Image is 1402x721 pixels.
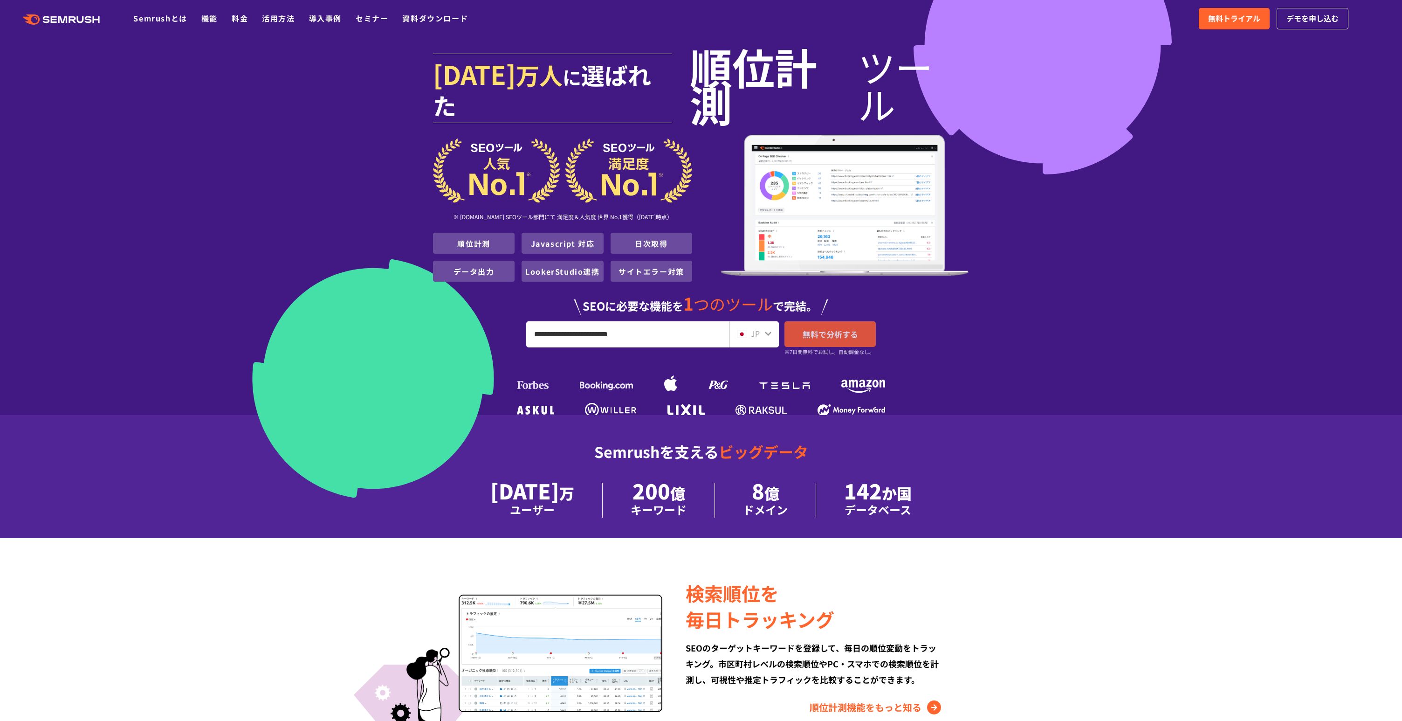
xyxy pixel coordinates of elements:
span: ツール [858,48,969,122]
span: 1 [683,291,694,316]
li: 8 [715,483,816,518]
a: 資料ダウンロード [402,13,468,24]
small: ※7日間無料でお試し。自動課金なし。 [784,347,874,356]
li: 142 [816,483,940,518]
div: 検索順位を 毎日トラッキング [686,580,943,632]
li: 200 [603,483,715,518]
span: か国 [882,482,912,504]
a: データ出力 [454,266,495,277]
span: で完結。 [773,298,818,314]
div: ドメイン [743,501,788,518]
div: キーワード [631,501,687,518]
span: ビッグデータ [719,441,808,462]
a: 順位計測 [457,238,490,249]
a: 順位計測機能をもっと知る [810,700,943,715]
a: 日次取得 [635,238,667,249]
a: 料金 [232,13,248,24]
input: URL、キーワードを入力してください [527,322,728,347]
a: Semrushとは [133,13,187,24]
a: 活用方法 [262,13,295,24]
a: 無料で分析する [784,321,876,347]
div: ※ [DOMAIN_NAME] SEOツール部門にて 満足度＆人気度 世界 No.1獲得（[DATE]時点） [433,203,692,233]
span: デモを申し込む [1286,13,1339,25]
a: セミナー [356,13,388,24]
span: 順位計測 [690,48,858,122]
div: Semrushを支える [433,436,969,483]
span: 万人 [516,58,563,91]
div: データベース [844,501,912,518]
span: 億 [764,482,779,504]
a: サイトエラー対策 [619,266,684,277]
a: デモを申し込む [1277,8,1348,29]
div: SEOに必要な機能を [433,285,969,316]
a: 導入事例 [309,13,342,24]
a: Javascript 対応 [531,238,595,249]
a: 無料トライアル [1199,8,1270,29]
span: 億 [670,482,685,504]
span: に [563,63,581,90]
span: 無料トライアル [1208,13,1260,25]
span: 無料で分析する [803,328,858,340]
span: 万 [559,482,574,504]
a: 機能 [201,13,218,24]
span: [DATE] [433,55,516,92]
span: つのツール [694,292,773,315]
a: LookerStudio連携 [525,266,599,277]
span: 選ばれた [433,58,651,122]
div: SEOのターゲットキーワードを登録して、毎日の順位変動をトラッキング。市区町村レベルの検索順位やPC・スマホでの検索順位を計測し、可視性や推定トラフィックを比較することができます。 [686,640,943,687]
span: JP [751,328,760,339]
